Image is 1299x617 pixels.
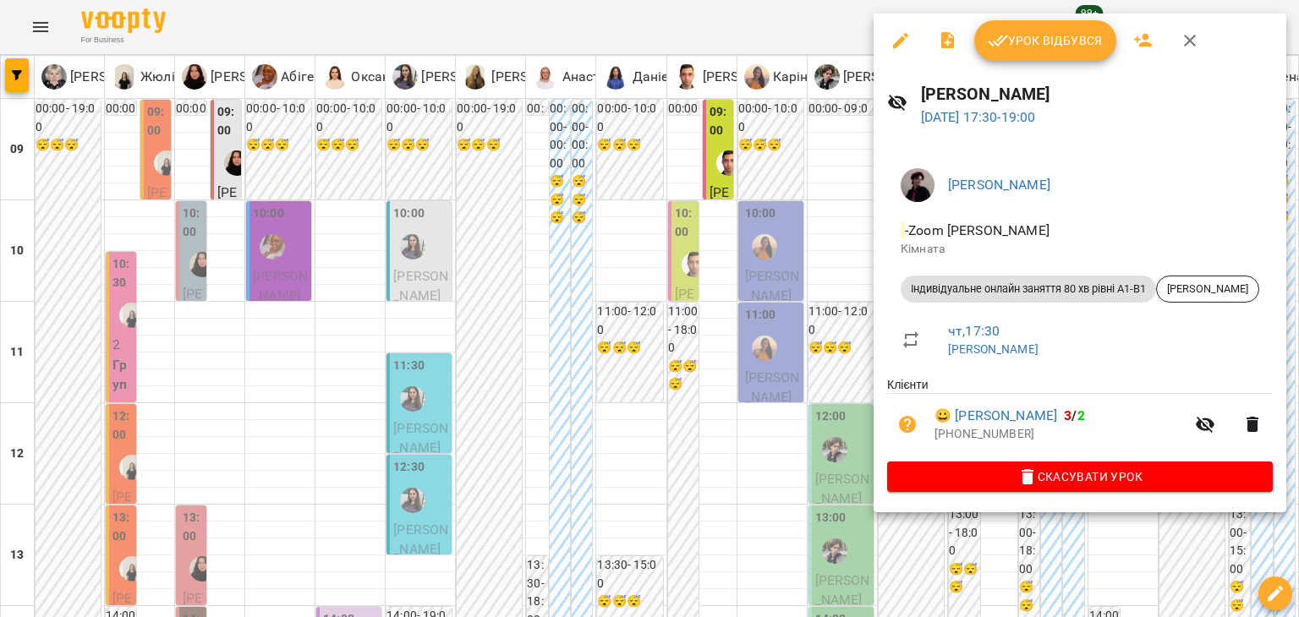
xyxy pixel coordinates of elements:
[988,30,1103,51] span: Урок відбувся
[887,461,1273,492] button: Скасувати Урок
[1064,407,1072,423] span: 3
[887,376,1273,461] ul: Клієнти
[948,342,1039,356] a: [PERSON_NAME]
[901,241,1259,258] p: Кімната
[935,406,1057,426] a: 😀 [PERSON_NAME]
[921,81,1273,107] h6: [PERSON_NAME]
[901,281,1156,297] span: Індивідуальне онлайн заняття 80 хв рівні А1-В1
[921,109,1036,125] a: [DATE] 17:30-19:00
[948,323,1000,339] a: чт , 17:30
[901,467,1259,487] span: Скасувати Урок
[974,20,1116,61] button: Урок відбувся
[1077,407,1085,423] span: 2
[887,404,928,445] button: Візит ще не сплачено. Додати оплату?
[1156,276,1259,303] div: [PERSON_NAME]
[1157,281,1258,297] span: [PERSON_NAME]
[901,168,935,202] img: 7d603b6c0277b58a862e2388d03b3a1c.jpg
[948,177,1050,193] a: [PERSON_NAME]
[1064,407,1084,423] b: /
[935,426,1185,443] p: [PHONE_NUMBER]
[901,222,1053,238] span: - Zoom [PERSON_NAME]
